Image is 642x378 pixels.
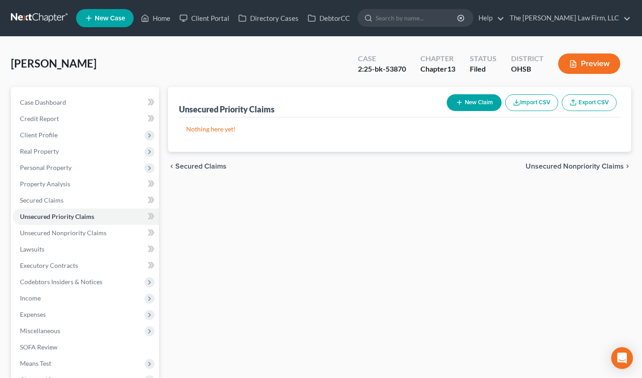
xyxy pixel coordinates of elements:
a: SOFA Review [13,339,159,355]
span: Client Profile [20,131,58,139]
a: Export CSV [562,94,617,111]
div: Case [358,53,406,64]
div: Filed [470,64,497,74]
a: Home [136,10,175,26]
button: Preview [558,53,620,74]
a: Property Analysis [13,176,159,192]
span: Executory Contracts [20,262,78,269]
div: Unsecured Priority Claims [179,104,275,115]
span: Expenses [20,310,46,318]
span: 13 [447,64,455,73]
span: Case Dashboard [20,98,66,106]
i: chevron_right [624,163,631,170]
button: New Claim [447,94,502,111]
span: Lawsuits [20,245,44,253]
span: Real Property [20,147,59,155]
a: Unsecured Nonpriority Claims [13,225,159,241]
a: Executory Contracts [13,257,159,274]
span: Property Analysis [20,180,70,188]
a: Lawsuits [13,241,159,257]
span: Credit Report [20,115,59,122]
a: Unsecured Priority Claims [13,208,159,225]
span: [PERSON_NAME] [11,57,97,70]
button: Unsecured Nonpriority Claims chevron_right [526,163,631,170]
div: Open Intercom Messenger [611,347,633,369]
a: The [PERSON_NAME] Law Firm, LLC [505,10,631,26]
a: Secured Claims [13,192,159,208]
div: Status [470,53,497,64]
div: Chapter [420,64,455,74]
a: Case Dashboard [13,94,159,111]
div: 2:25-bk-53870 [358,64,406,74]
span: Means Test [20,359,51,367]
span: Unsecured Nonpriority Claims [526,163,624,170]
div: District [511,53,544,64]
a: Credit Report [13,111,159,127]
span: Secured Claims [20,196,63,204]
a: DebtorCC [303,10,354,26]
a: Help [474,10,504,26]
span: Income [20,294,41,302]
span: New Case [95,15,125,22]
span: Personal Property [20,164,72,171]
span: Miscellaneous [20,327,60,334]
span: Unsecured Priority Claims [20,213,94,220]
span: Codebtors Insiders & Notices [20,278,102,286]
div: Chapter [420,53,455,64]
input: Search by name... [376,10,459,26]
p: Nothing here yet! [186,125,613,134]
i: chevron_left [168,163,175,170]
button: chevron_left Secured Claims [168,163,227,170]
a: Directory Cases [234,10,303,26]
span: SOFA Review [20,343,58,351]
button: Import CSV [505,94,558,111]
a: Client Portal [175,10,234,26]
span: Secured Claims [175,163,227,170]
div: OHSB [511,64,544,74]
span: Unsecured Nonpriority Claims [20,229,106,237]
